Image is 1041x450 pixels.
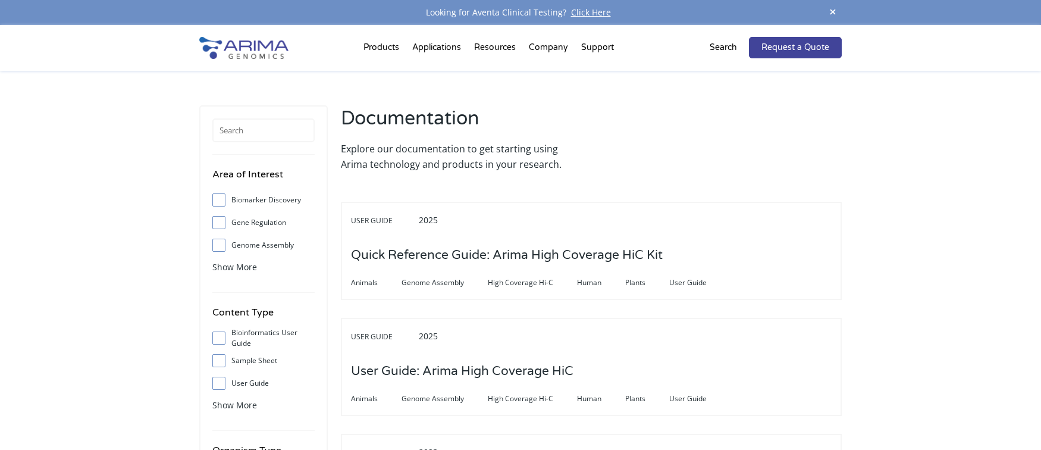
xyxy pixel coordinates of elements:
span: Plants [625,276,669,290]
h4: Content Type [212,305,315,329]
span: Show More [212,261,257,273]
span: Human [577,392,625,406]
p: Search [710,40,737,55]
div: Looking for Aventa Clinical Testing? [199,5,842,20]
span: Plants [625,392,669,406]
span: Genome Assembly [402,392,488,406]
span: Genome Assembly [402,276,488,290]
span: High Coverage Hi-C [488,392,577,406]
img: Arima-Genomics-logo [199,37,289,59]
p: Explore our documentation to get starting using Arima technology and products in your research. [341,141,585,172]
label: Sample Sheet [212,352,315,370]
span: User Guide [669,276,730,290]
span: Show More [212,399,257,411]
h3: Quick Reference Guide: Arima High Coverage HiC Kit [351,237,663,274]
span: User Guide [351,330,416,344]
label: Genome Assembly [212,236,315,254]
span: User Guide [669,392,730,406]
a: Quick Reference Guide: Arima High Coverage HiC Kit [351,249,663,262]
span: High Coverage Hi-C [488,276,577,290]
span: Animals [351,276,402,290]
h4: Area of Interest [212,167,315,191]
span: 2025 [419,330,438,342]
input: Search [212,118,315,142]
label: Biomarker Discovery [212,191,315,209]
a: Request a Quote [749,37,842,58]
span: Human [577,276,625,290]
label: User Guide [212,374,315,392]
span: Animals [351,392,402,406]
h2: Documentation [341,105,585,141]
a: Click Here [566,7,616,18]
span: User Guide [351,214,416,228]
label: Gene Regulation [212,214,315,232]
label: Bioinformatics User Guide [212,329,315,347]
h3: User Guide: Arima High Coverage HiC [351,353,573,390]
a: User Guide: Arima High Coverage HiC [351,365,573,378]
span: 2025 [419,214,438,226]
